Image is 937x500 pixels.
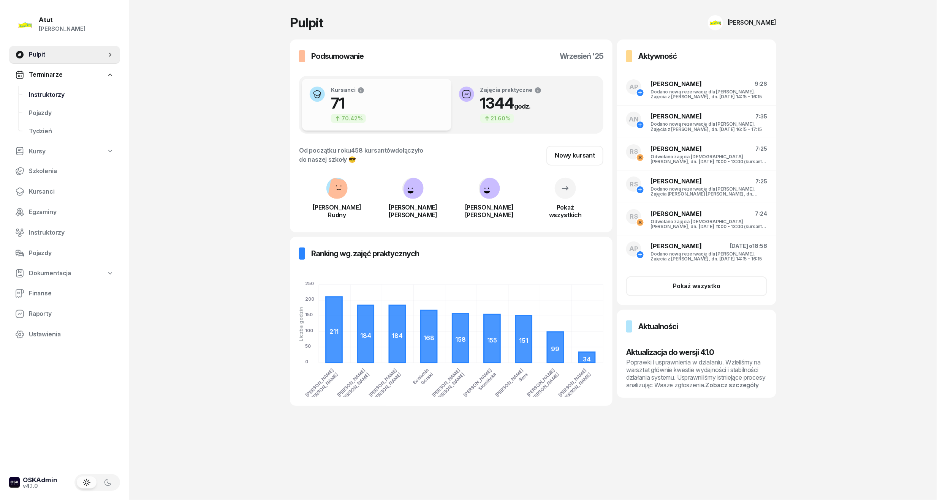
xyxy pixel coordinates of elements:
a: Pojazdy [23,104,120,122]
div: Dodano nową rezerwację dla [PERSON_NAME]. Zajęcia z [PERSON_NAME], dn. [DATE] 14:15 - 16:15 [651,251,767,261]
tspan: [PERSON_NAME] [462,367,493,398]
span: [DATE] o [730,243,753,249]
a: Pulpit [9,46,120,64]
span: 18:58 [753,243,767,249]
span: Kursy [29,147,46,156]
span: Egzaminy [29,207,114,217]
span: Tydzień [29,126,114,136]
div: Kursanci [331,87,366,94]
span: 7:24 [755,210,767,217]
div: Pokaż wszystko [673,281,720,291]
a: Terminarze [9,66,120,84]
div: Od początku roku dołączyło do naszej szkoły 😎 [299,146,423,164]
span: [PERSON_NAME] [651,112,702,120]
a: Nowy kursant [546,146,603,166]
span: Instruktorzy [29,90,114,100]
tspan: [PERSON_NAME] [368,368,399,398]
tspan: [PERSON_NAME] [340,372,371,402]
tspan: [PERSON_NAME] [435,372,466,402]
tspan: 100 [305,328,313,333]
span: Dokumentacja [29,268,71,278]
a: Instruktorzy [23,86,120,104]
div: Pokaż wszystkich [527,203,603,219]
tspan: [PERSON_NAME] [557,368,588,398]
a: Kursanci [9,183,120,201]
a: [PERSON_NAME]Rudny [299,193,375,219]
a: Instruktorzy [9,224,120,242]
div: Nowy kursant [555,151,595,161]
div: Odwołano zajęcia [DEMOGRAPHIC_DATA] [PERSON_NAME], dn. [DATE] 11:00 - 13:00 (kursant nie przyszedł) [651,154,767,164]
div: [PERSON_NAME] [PERSON_NAME] [375,203,451,219]
h3: Podsumowanie [311,50,364,62]
span: 458 kursantów [351,147,395,154]
h1: 1344 [480,94,542,112]
a: Egzaminy [9,203,120,221]
div: Dodano nową rezerwację dla [PERSON_NAME]. Zajęcia z [PERSON_NAME], dn. [DATE] 16:15 - 17:15 [651,121,767,131]
span: [PERSON_NAME] [651,242,702,250]
tspan: [PERSON_NAME] [494,368,525,398]
span: Raporty [29,309,114,319]
h3: Aktywność [638,50,677,62]
span: AN [629,116,639,123]
div: Dodano nową rezerwację dla [PERSON_NAME]. Zajęcia [PERSON_NAME] [PERSON_NAME], dn. [DATE] 11:00 -... [651,186,767,196]
div: Poprawki i usprawnienia w działaniu. Wzieliśmy na warsztat głównie kwestie wydajności i stabilnoś... [626,358,767,389]
span: Kursanci [29,187,114,197]
span: 7:25 [756,178,767,185]
div: 21.60% [480,114,514,123]
a: Ustawienia [9,325,120,344]
span: Szkolenia [29,166,114,176]
tspan: [PERSON_NAME] [431,368,462,398]
tspan: [PERSON_NAME] [309,372,339,402]
a: [PERSON_NAME][PERSON_NAME] [375,193,451,219]
span: Pojazdy [29,248,114,258]
div: v4.1.0 [23,483,57,489]
h3: wrzesień '25 [560,50,603,62]
a: Raporty [9,305,120,323]
div: Zajęcia praktyczne [480,87,542,94]
span: Ustawienia [29,330,114,339]
h3: Ranking wg. zajęć praktycznych [311,248,419,260]
span: Instruktorzy [29,228,114,238]
tspan: [PERSON_NAME] [530,371,561,402]
tspan: [PERSON_NAME] [372,372,403,402]
span: [PERSON_NAME] [651,80,702,88]
img: logo-xs-dark@2x.png [9,477,20,488]
span: Pulpit [29,50,106,60]
tspan: Siwa [518,372,529,383]
h3: Aktualizacja do wersji 4.1.0 [626,346,767,358]
span: AP [629,246,638,252]
small: godz. [514,103,531,110]
span: RS [630,181,638,188]
span: RS [630,148,638,155]
div: Dodano nową rezerwację dla [PERSON_NAME]. Zajęcia z [PERSON_NAME], dn. [DATE] 14:15 - 16:15 [651,89,767,99]
button: Kursanci7170.42% [302,79,451,131]
div: Atut [39,17,85,23]
a: Finanse [9,284,120,303]
button: Zajęcia praktyczne1344godz.21.60% [451,79,601,131]
span: [PERSON_NAME] [651,145,702,153]
tspan: 200 [305,297,314,302]
a: AktualnościAktualizacja do wersji 4.1.0Poprawki i usprawnienia w działaniu. Wzieliśmy na warsztat... [617,310,776,398]
div: OSKAdmin [23,477,57,483]
div: [PERSON_NAME] [PERSON_NAME] [451,203,527,219]
span: Terminarze [29,70,62,80]
span: Finanse [29,289,114,298]
h1: 71 [331,94,366,112]
a: Pokażwszystkich [527,187,603,219]
tspan: [PERSON_NAME] [562,372,592,402]
a: Kursy [9,143,120,160]
a: Dokumentacja [9,265,120,282]
a: Tydzień [23,122,120,140]
tspan: 150 [305,312,313,318]
span: [PERSON_NAME] [651,210,702,218]
tspan: 0 [305,359,308,364]
tspan: [PERSON_NAME] [304,368,335,398]
button: Pokaż wszystko [626,276,767,296]
span: 9:26 [755,80,767,87]
span: 7:35 [756,113,767,120]
tspan: [PERSON_NAME] [525,367,556,398]
tspan: Górski [420,372,434,386]
span: RS [630,213,638,220]
div: 70.42% [331,114,366,123]
tspan: 250 [305,281,314,287]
